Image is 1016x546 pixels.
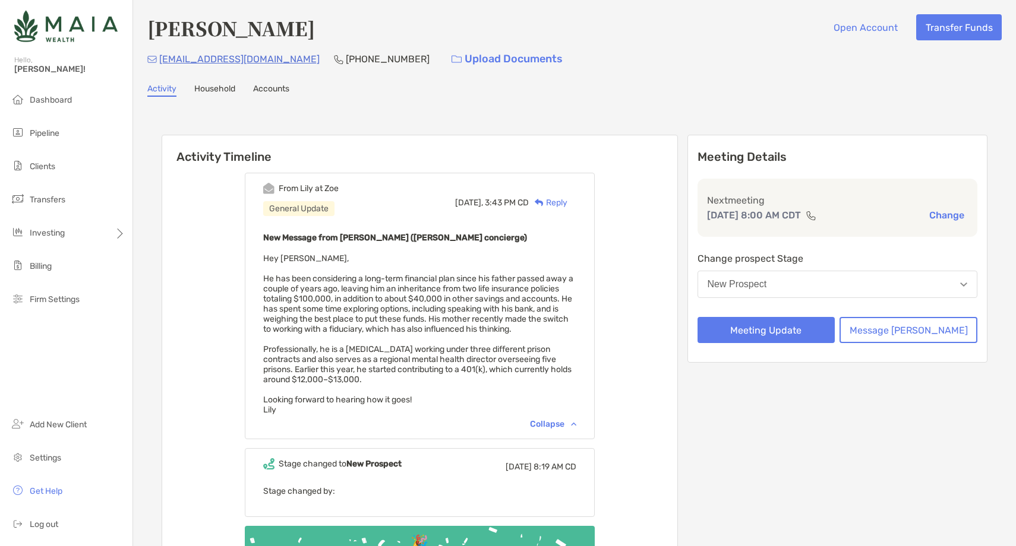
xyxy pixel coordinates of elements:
[147,14,315,42] h4: [PERSON_NAME]
[11,192,25,206] img: transfers icon
[535,199,544,207] img: Reply icon
[30,519,58,529] span: Log out
[444,46,570,72] a: Upload Documents
[455,198,483,208] span: [DATE],
[926,209,968,221] button: Change
[698,271,978,298] button: New Prospect
[11,92,25,106] img: dashboard icon
[485,198,529,208] span: 3:43 PM CD
[263,183,274,194] img: Event icon
[571,422,576,426] img: Chevron icon
[279,183,339,193] div: From Lily at Zoe
[11,258,25,272] img: billing icon
[159,52,320,66] p: [EMAIL_ADDRESS][DOMAIN_NAME]
[11,225,25,239] img: investing icon
[30,261,52,271] span: Billing
[14,64,125,74] span: [PERSON_NAME]!
[147,84,176,97] a: Activity
[147,56,157,63] img: Email Icon
[707,208,801,223] p: [DATE] 8:00 AM CDT
[346,52,430,66] p: [PHONE_NUMBER]
[30,128,59,138] span: Pipeline
[806,211,816,220] img: communication type
[346,459,402,469] b: New Prospect
[698,317,835,343] button: Meeting Update
[30,161,55,172] span: Clients
[11,125,25,139] img: pipeline icon
[11,158,25,173] img: clients icon
[334,55,343,64] img: Phone Icon
[263,233,527,243] b: New Message from [PERSON_NAME] ([PERSON_NAME] concierge)
[707,193,968,208] p: Next meeting
[30,95,72,105] span: Dashboard
[11,516,25,531] img: logout icon
[916,14,1002,40] button: Transfer Funds
[11,483,25,497] img: get-help icon
[263,484,576,499] p: Stage changed by:
[14,5,118,47] img: Zoe Logo
[30,294,80,304] span: Firm Settings
[708,279,767,290] div: New Prospect
[11,450,25,464] img: settings icon
[30,228,65,238] span: Investing
[534,462,576,472] span: 8:19 AM CD
[30,453,61,463] span: Settings
[194,84,235,97] a: Household
[11,417,25,431] img: add_new_client icon
[263,458,274,469] img: Event icon
[30,195,65,205] span: Transfers
[263,253,573,415] span: Hey [PERSON_NAME], He has been considering a long-term financial plan since his father passed awa...
[452,55,462,64] img: button icon
[253,84,289,97] a: Accounts
[30,486,62,496] span: Get Help
[30,420,87,430] span: Add New Client
[263,201,335,216] div: General Update
[529,196,567,209] div: Reply
[279,459,402,469] div: Stage changed to
[11,291,25,306] img: firm-settings icon
[698,251,978,266] p: Change prospect Stage
[840,317,977,343] button: Message [PERSON_NAME]
[162,135,677,164] h6: Activity Timeline
[698,150,978,164] p: Meeting Details
[530,419,576,429] div: Collapse
[824,14,907,40] button: Open Account
[960,282,967,287] img: Open dropdown arrow
[506,462,532,472] span: [DATE]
